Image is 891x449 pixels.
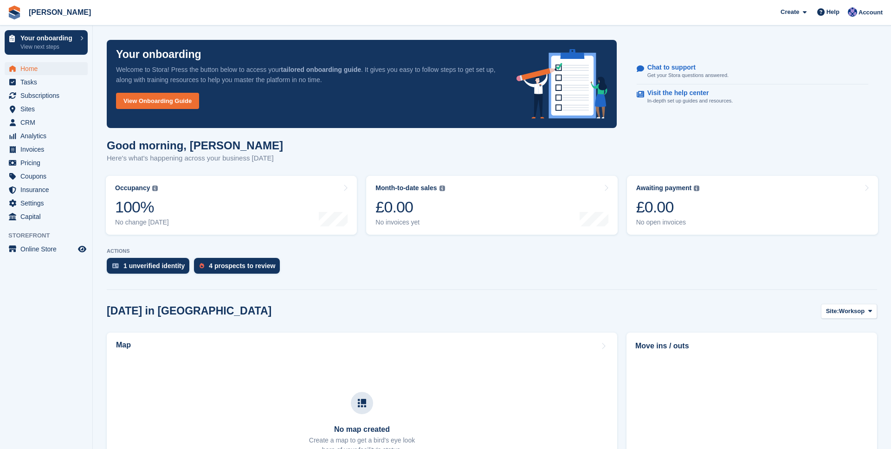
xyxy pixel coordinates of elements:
[636,218,700,226] div: No open invoices
[20,89,76,102] span: Subscriptions
[20,156,76,169] span: Pricing
[5,103,88,115] a: menu
[859,8,883,17] span: Account
[309,425,415,434] h3: No map created
[647,97,733,105] p: In-depth set up guides and resources.
[20,76,76,89] span: Tasks
[5,156,88,169] a: menu
[5,30,88,55] a: Your onboarding View next steps
[5,129,88,142] a: menu
[25,5,95,20] a: [PERSON_NAME]
[115,184,150,192] div: Occupancy
[5,76,88,89] a: menu
[123,262,185,269] div: 1 unverified identity
[839,307,865,316] span: Worksop
[781,7,799,17] span: Create
[375,184,437,192] div: Month-to-date sales
[107,153,283,164] p: Here's what's happening across your business [DATE]
[517,49,607,119] img: onboarding-info-6c161a55d2c0e0a8cae90662b2fe09162a5109e8cc188191df67fb4f79e88e88.svg
[20,116,76,129] span: CRM
[826,7,839,17] span: Help
[116,341,131,349] h2: Map
[5,210,88,223] a: menu
[20,210,76,223] span: Capital
[116,93,199,109] a: View Onboarding Guide
[358,399,366,407] img: map-icn-33ee37083ee616e46c38cad1a60f524a97daa1e2b2c8c0bc3eb3415660979fc1.svg
[200,263,204,269] img: prospect-51fa495bee0391a8d652442698ab0144808aea92771e9ea1ae160a38d050c398.svg
[7,6,21,19] img: stora-icon-8386f47178a22dfd0bd8f6a31ec36ba5ce8667c1dd55bd0f319d3a0aa187defe.svg
[209,262,275,269] div: 4 prospects to review
[636,184,692,192] div: Awaiting payment
[5,183,88,196] a: menu
[5,89,88,102] a: menu
[366,176,617,235] a: Month-to-date sales £0.00 No invoices yet
[821,304,877,319] button: Site: Worksop
[20,197,76,210] span: Settings
[20,170,76,183] span: Coupons
[848,7,857,17] img: Joel Isaksson
[637,59,868,84] a: Chat to support Get your Stora questions answered.
[116,64,502,85] p: Welcome to Stora! Press the button below to access your . It gives you easy to follow steps to ge...
[20,43,76,51] p: View next steps
[635,340,868,352] h2: Move ins / outs
[115,218,169,226] div: No change [DATE]
[152,186,158,191] img: icon-info-grey-7440780725fd019a000dd9b08b2336e03edf1995a4989e88bcd33f0948082b44.svg
[5,143,88,156] a: menu
[20,143,76,156] span: Invoices
[20,129,76,142] span: Analytics
[5,62,88,75] a: menu
[194,258,284,278] a: 4 prospects to review
[20,35,76,41] p: Your onboarding
[375,218,445,226] div: No invoices yet
[637,84,868,109] a: Visit the help center In-depth set up guides and resources.
[826,307,839,316] span: Site:
[115,198,169,217] div: 100%
[20,243,76,256] span: Online Store
[694,186,699,191] img: icon-info-grey-7440780725fd019a000dd9b08b2336e03edf1995a4989e88bcd33f0948082b44.svg
[107,139,283,152] h1: Good morning, [PERSON_NAME]
[112,263,119,269] img: verify_identity-adf6edd0f0f0b5bbfe63781bf79b02c33cf7c696d77639b501bdc392416b5a36.svg
[5,243,88,256] a: menu
[439,186,445,191] img: icon-info-grey-7440780725fd019a000dd9b08b2336e03edf1995a4989e88bcd33f0948082b44.svg
[77,244,88,255] a: Preview store
[281,66,361,73] strong: tailored onboarding guide
[20,103,76,115] span: Sites
[5,197,88,210] a: menu
[107,248,877,254] p: ACTIONS
[647,89,726,97] p: Visit the help center
[647,71,729,79] p: Get your Stora questions answered.
[20,183,76,196] span: Insurance
[375,198,445,217] div: £0.00
[627,176,878,235] a: Awaiting payment £0.00 No open invoices
[5,116,88,129] a: menu
[636,198,700,217] div: £0.00
[8,231,92,240] span: Storefront
[116,49,201,60] p: Your onboarding
[107,258,194,278] a: 1 unverified identity
[647,64,721,71] p: Chat to support
[5,170,88,183] a: menu
[20,62,76,75] span: Home
[106,176,357,235] a: Occupancy 100% No change [DATE]
[107,305,271,317] h2: [DATE] in [GEOGRAPHIC_DATA]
